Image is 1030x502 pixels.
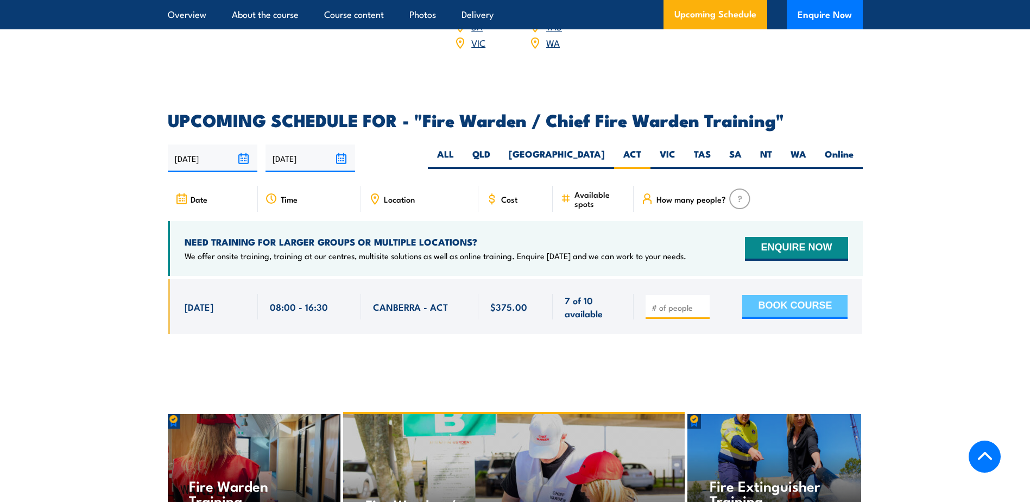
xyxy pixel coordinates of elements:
[546,36,560,49] a: WA
[490,300,527,313] span: $375.00
[384,194,415,204] span: Location
[574,190,626,208] span: Available spots
[185,236,686,248] h4: NEED TRAINING FOR LARGER GROUPS OR MULTIPLE LOCATIONS?
[501,194,517,204] span: Cost
[168,145,257,172] input: From date
[373,300,448,313] span: CANBERRA - ACT
[742,295,848,319] button: BOOK COURSE
[463,148,500,169] label: QLD
[270,300,328,313] span: 08:00 - 16:30
[565,294,622,319] span: 7 of 10 available
[652,302,706,313] input: # of people
[685,148,720,169] label: TAS
[650,148,685,169] label: VIC
[191,194,207,204] span: Date
[614,148,650,169] label: ACT
[266,145,355,172] input: To date
[185,300,213,313] span: [DATE]
[428,148,463,169] label: ALL
[185,250,686,261] p: We offer onsite training, training at our centres, multisite solutions as well as online training...
[281,194,298,204] span: Time
[816,148,863,169] label: Online
[656,194,726,204] span: How many people?
[471,36,485,49] a: VIC
[500,148,614,169] label: [GEOGRAPHIC_DATA]
[751,148,781,169] label: NT
[745,237,848,261] button: ENQUIRE NOW
[168,112,863,127] h2: UPCOMING SCHEDULE FOR - "Fire Warden / Chief Fire Warden Training"
[720,148,751,169] label: SA
[781,148,816,169] label: WA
